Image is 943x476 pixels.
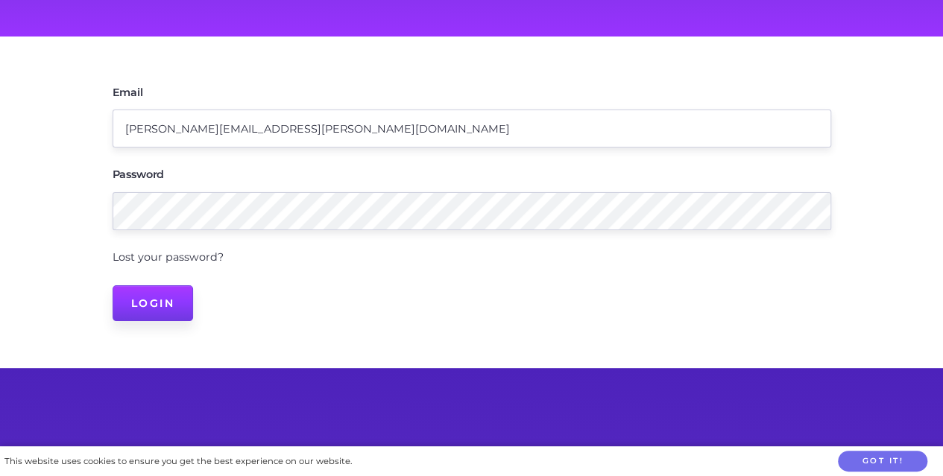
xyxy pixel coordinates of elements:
button: Got it! [838,451,927,472]
a: Lost your password? [113,250,224,264]
label: Email [113,87,143,98]
input: Login [113,285,194,321]
div: This website uses cookies to ensure you get the best experience on our website. [4,454,352,469]
label: Password [113,169,165,180]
